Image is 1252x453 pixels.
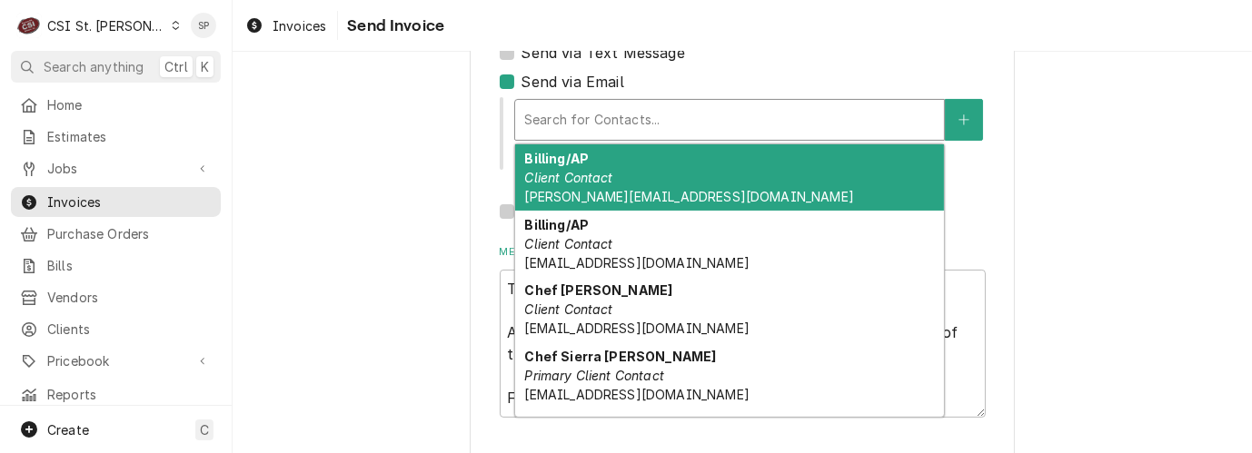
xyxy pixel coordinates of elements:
a: Go to Pricebook [11,346,221,376]
span: Bills [47,256,212,275]
div: Shelley Politte's Avatar [191,13,216,38]
em: Primary Client Contact [524,368,664,383]
a: Go to Jobs [11,153,221,183]
div: Delivery Methods [500,16,986,222]
div: CSI St. Louis's Avatar [16,13,42,38]
a: Invoices [11,187,221,217]
span: C [200,420,209,439]
span: Clients [47,320,212,339]
span: Reports [47,385,212,404]
span: Vendors [47,288,212,307]
button: Search anythingCtrlK [11,51,221,83]
div: SP [191,13,216,38]
a: Invoices [238,11,333,41]
strong: Billing/AP [524,217,589,232]
strong: Chef [PERSON_NAME] [524,282,672,298]
div: CSI St. [PERSON_NAME] [47,16,165,35]
span: Jobs [47,159,184,178]
a: Bills [11,251,221,281]
a: Estimates [11,122,221,152]
textarea: Thank you for your business! Attached is your invoice, which includes a detailed summary of the w... [500,270,986,418]
a: Vendors [11,282,221,312]
span: Search anything [44,57,144,76]
strong: Billing/AP [524,151,589,166]
svg: Create New Contact [959,113,969,126]
a: Purchase Orders [11,219,221,249]
span: Send Invoice [342,14,444,38]
div: Message to Client [500,245,986,418]
div: C [16,13,42,38]
span: Pricebook [47,351,184,370]
a: Home [11,90,221,120]
span: K [201,57,209,76]
strong: Chef Sierra [PERSON_NAME] [524,349,716,364]
button: Create New Contact [945,99,983,141]
span: Invoices [273,16,326,35]
span: Invoices [47,192,212,212]
label: Send via Text Message [522,42,685,64]
span: [EMAIL_ADDRESS][DOMAIN_NAME] [524,387,749,402]
em: Client Contact [524,236,612,251]
span: Ctrl [164,57,188,76]
span: Create [47,422,89,438]
span: Home [47,95,212,114]
a: Reports [11,379,221,409]
em: Client Contact [524,170,612,185]
span: [PERSON_NAME][EMAIL_ADDRESS][DOMAIN_NAME] [524,189,854,204]
label: Send via Email [522,71,624,93]
strong: Invoices-[PERSON_NAME] [524,415,703,430]
span: [EMAIL_ADDRESS][DOMAIN_NAME] [524,320,749,336]
em: Client Contact [524,301,612,317]
span: [EMAIL_ADDRESS][DOMAIN_NAME] [524,255,749,271]
label: Message to Client [500,245,986,260]
span: Purchase Orders [47,224,212,243]
a: Clients [11,314,221,344]
span: Estimates [47,127,212,146]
